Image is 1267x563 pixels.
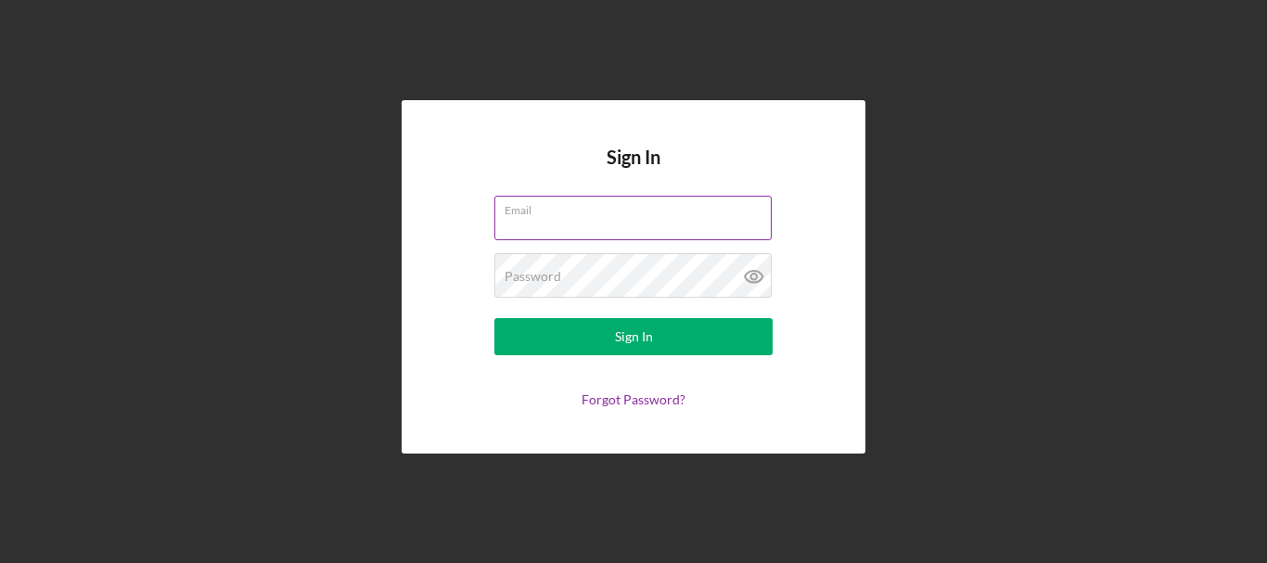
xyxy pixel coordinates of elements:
label: Email [505,197,772,217]
div: Sign In [615,318,653,355]
button: Sign In [494,318,773,355]
a: Forgot Password? [582,391,685,407]
label: Password [505,269,561,284]
h4: Sign In [607,147,660,196]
